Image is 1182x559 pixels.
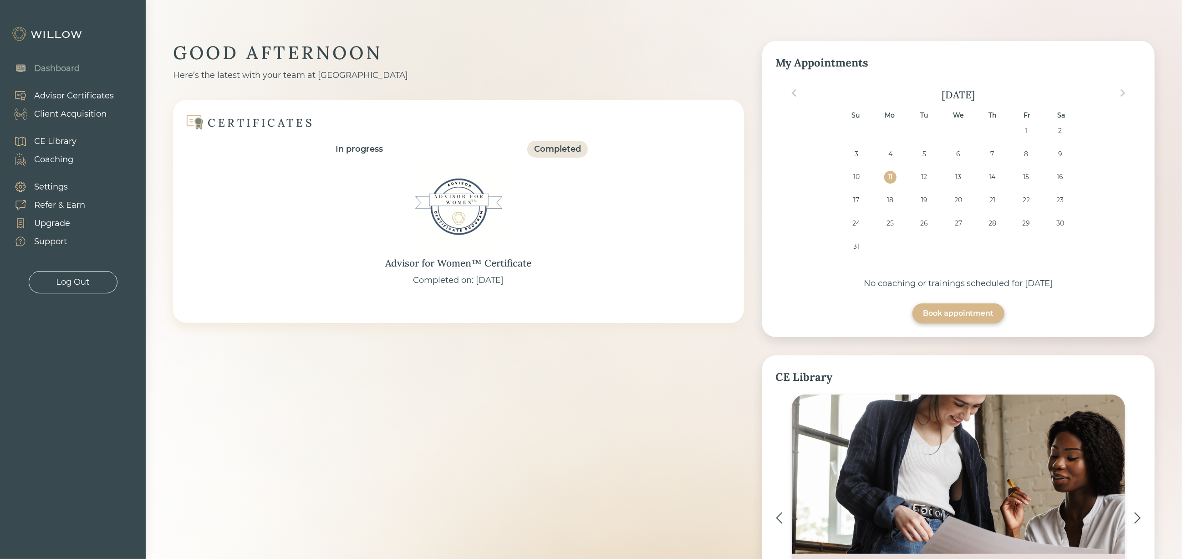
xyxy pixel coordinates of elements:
[952,148,964,160] div: Choose Wednesday, August 6th, 2025
[34,108,107,120] div: Client Acquisition
[787,86,801,100] button: Previous Month
[849,109,861,122] div: Su
[1054,125,1066,137] div: Choose Saturday, August 2nd, 2025
[34,154,73,166] div: Coaching
[1021,109,1033,122] div: Fr
[34,236,67,248] div: Support
[884,109,896,122] div: Mo
[1116,86,1130,100] button: Next Month
[1134,512,1141,524] img: >
[918,217,931,230] div: Choose Tuesday, August 26th, 2025
[1055,109,1067,122] div: Sa
[34,181,68,193] div: Settings
[413,274,504,287] div: Completed on: [DATE]
[1020,148,1032,160] div: Choose Friday, August 8th, 2025
[173,69,744,82] div: Here’s the latest with your team at [GEOGRAPHIC_DATA]
[987,109,999,122] div: Th
[884,194,897,206] div: Choose Monday, August 18th, 2025
[851,171,863,183] div: Choose Sunday, August 10th, 2025
[34,199,85,211] div: Refer & Earn
[1020,125,1032,137] div: Choose Friday, August 1st, 2025
[918,171,931,183] div: Choose Tuesday, August 12th, 2025
[5,150,76,169] a: Coaching
[5,105,114,123] a: Client Acquisition
[986,171,999,183] div: Choose Thursday, August 14th, 2025
[952,109,964,122] div: We
[776,512,783,524] img: <
[11,27,84,41] img: Willow
[952,171,964,183] div: Choose Wednesday, August 13th, 2025
[884,217,897,230] div: Choose Monday, August 25th, 2025
[918,194,931,206] div: Choose Tuesday, August 19th, 2025
[1020,217,1032,230] div: Choose Friday, August 29th, 2025
[336,143,383,155] div: In progress
[5,87,114,105] a: Advisor Certificates
[5,196,85,214] a: Refer & Earn
[173,41,744,65] div: GOOD AFTERNOON
[1020,171,1032,183] div: Choose Friday, August 15th, 2025
[34,135,76,148] div: CE Library
[34,217,70,230] div: Upgrade
[385,256,531,271] div: Advisor for Women™ Certificate
[851,194,863,206] div: Choose Sunday, August 17th, 2025
[1054,148,1066,160] div: Choose Saturday, August 9th, 2025
[776,88,1141,101] div: [DATE]
[34,62,80,75] div: Dashboard
[5,178,85,196] a: Settings
[923,308,994,319] div: Book appointment
[1020,194,1032,206] div: Choose Friday, August 22nd, 2025
[56,276,90,288] div: Log Out
[776,55,1141,71] div: My Appointments
[952,217,964,230] div: Choose Wednesday, August 27th, 2025
[918,109,930,122] div: Tu
[952,194,964,206] div: Choose Wednesday, August 20th, 2025
[851,148,863,160] div: Choose Sunday, August 3rd, 2025
[1054,194,1066,206] div: Choose Saturday, August 23rd, 2025
[986,217,999,230] div: Choose Thursday, August 28th, 2025
[776,277,1141,290] div: No coaching or trainings scheduled for [DATE]
[918,148,931,160] div: Choose Tuesday, August 5th, 2025
[776,369,1141,385] div: CE Library
[851,241,863,253] div: Choose Sunday, August 31st, 2025
[1054,171,1066,183] div: Choose Saturday, August 16th, 2025
[884,148,897,160] div: Choose Monday, August 4th, 2025
[413,161,504,252] img: Advisor for Women™ Certificate Badge
[1054,217,1066,230] div: Choose Saturday, August 30th, 2025
[34,90,114,102] div: Advisor Certificates
[5,214,85,232] a: Upgrade
[851,217,863,230] div: Choose Sunday, August 24th, 2025
[5,132,76,150] a: CE Library
[986,194,999,206] div: Choose Thursday, August 21st, 2025
[986,148,999,160] div: Choose Thursday, August 7th, 2025
[5,59,80,77] a: Dashboard
[208,116,314,130] div: CERTIFICATES
[884,171,897,183] div: Choose Monday, August 11th, 2025
[534,143,581,155] div: Completed
[779,125,1138,264] div: month 2025-08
